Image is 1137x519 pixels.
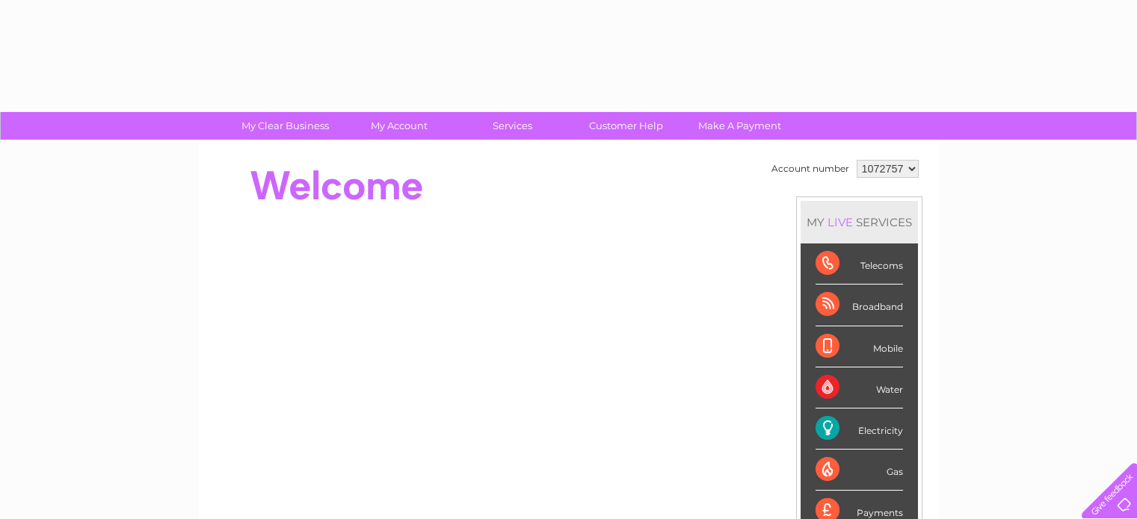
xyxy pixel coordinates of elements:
div: Water [816,367,903,408]
a: Customer Help [564,112,688,140]
div: Broadband [816,285,903,326]
a: My Account [337,112,460,140]
div: Gas [816,450,903,491]
a: Make A Payment [678,112,801,140]
a: Services [451,112,574,140]
div: Electricity [816,408,903,450]
a: My Clear Business [224,112,347,140]
td: Account number [768,156,853,181]
div: LIVE [825,215,856,229]
div: MY SERVICES [801,201,918,243]
div: Telecoms [816,243,903,285]
div: Mobile [816,326,903,367]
